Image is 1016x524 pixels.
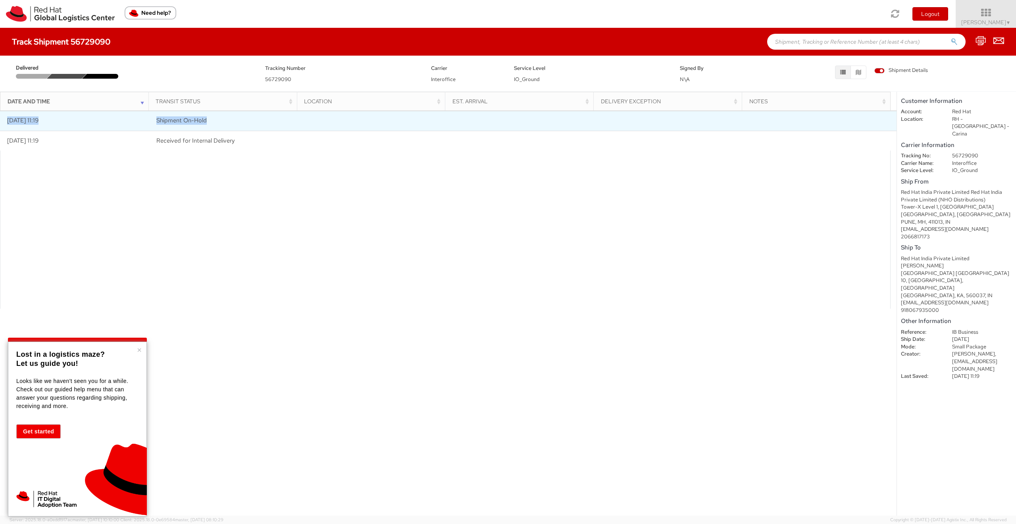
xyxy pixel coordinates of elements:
[901,299,1012,307] div: [EMAIL_ADDRESS][DOMAIN_NAME]
[895,350,946,358] dt: Creator:
[901,233,1012,241] div: 2066817173
[452,97,591,105] div: Est. Arrival
[901,178,1012,185] h5: Ship From
[749,97,888,105] div: Notes
[890,517,1006,523] span: Copyright © [DATE]-[DATE] Agistix Inc., All Rights Reserved
[901,255,1012,270] div: Red Hat India Private Limited [PERSON_NAME]
[265,76,291,83] span: 56729090
[16,64,50,72] span: Delivered
[901,244,1012,251] h5: Ship To
[120,517,223,522] span: Client: 2025.18.0-0e69584
[895,336,946,343] dt: Ship Date:
[767,34,966,50] input: Shipment, Tracking or Reference Number (at least 4 chars)
[72,517,119,522] span: master, [DATE] 10:10:00
[156,116,207,124] span: Shipment On-Hold
[895,373,946,380] dt: Last Saved:
[156,137,235,145] span: Received for Internal Delivery
[961,19,1011,26] span: [PERSON_NAME]
[137,346,142,354] button: Close
[16,377,137,410] p: Looks like we haven't seen you for a while. Check out our guided help menu that can answer your q...
[265,66,419,71] h5: Tracking Number
[12,37,110,46] h4: Track Shipment 56729090
[1006,19,1011,26] span: ▼
[874,67,928,74] span: Shipment Details
[601,97,739,105] div: Delivery Exception
[8,97,146,105] div: Date and Time
[16,360,78,367] strong: Let us guide you!
[156,97,294,105] div: Transit Status
[901,226,1012,233] div: [EMAIL_ADDRESS][DOMAIN_NAME]
[16,424,61,439] button: Get started
[901,189,1012,203] div: Red Hat India Private Limited Red Hat India Private Limited (NHO Distributions)
[6,6,115,22] img: rh-logistics-00dfa346123c4ec078e1.svg
[514,76,540,83] span: IO_Ground
[901,292,1012,300] div: [GEOGRAPHIC_DATA], KA, 560037, IN
[10,517,119,522] span: Server: 2025.18.0-a0edd1917ac
[895,160,946,167] dt: Carrier Name:
[895,329,946,336] dt: Reference:
[901,142,1012,149] h5: Carrier Information
[175,517,223,522] span: master, [DATE] 08:10:29
[514,66,668,71] h5: Service Level
[901,270,1012,292] div: [GEOGRAPHIC_DATA] [GEOGRAPHIC_DATA] 10, [GEOGRAPHIC_DATA], [GEOGRAPHIC_DATA]
[125,6,176,19] button: Need help?
[901,218,1012,226] div: PUNE, MH, 411013, IN
[895,108,946,116] dt: Account:
[431,76,456,83] span: Interoffice
[901,307,1012,314] div: 918067935000
[901,203,1012,218] div: Tower-X Level 1, [GEOGRAPHIC_DATA] [GEOGRAPHIC_DATA], [GEOGRAPHIC_DATA]
[895,152,946,160] dt: Tracking No:
[912,7,948,21] button: Logout
[304,97,443,105] div: Location
[680,66,751,71] h5: Signed By
[895,167,946,174] dt: Service Level:
[895,116,946,123] dt: Location:
[16,350,105,358] strong: Lost in a logistics maze?
[680,76,690,83] span: N\A
[901,98,1012,104] h5: Customer Information
[901,318,1012,325] h5: Other Information
[431,66,502,71] h5: Carrier
[895,343,946,351] dt: Mode:
[874,67,928,75] label: Shipment Details
[952,350,996,357] span: [PERSON_NAME],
